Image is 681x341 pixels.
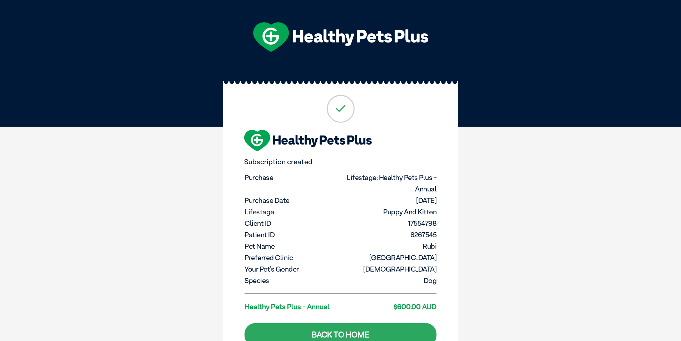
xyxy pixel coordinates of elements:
[341,301,437,312] dd: $600.00 AUD
[245,275,340,286] dt: Species
[245,240,340,252] dt: Pet Name
[341,195,437,206] dd: [DATE]
[245,263,340,275] dt: Your pet's gender
[245,218,340,229] dt: Client ID
[253,22,428,52] img: hpp-logo-landscape-green-white.png
[245,172,340,183] dt: Purchase
[245,206,340,218] dt: Lifestage
[341,172,437,195] dd: Lifestage: Healthy Pets Plus - Annual
[341,206,437,218] dd: Puppy and Kitten
[341,263,437,275] dd: [DEMOGRAPHIC_DATA]
[341,218,437,229] dd: 17554798
[341,252,437,263] dd: [GEOGRAPHIC_DATA]
[244,158,437,166] p: Subscription created
[245,195,340,206] dt: Purchase Date
[245,229,340,240] dt: Patient ID
[244,130,372,151] img: hpp-logo
[341,240,437,252] dd: Rubi
[341,275,437,286] dd: Dog
[341,229,437,240] dd: 8267545
[245,301,340,312] dt: Healthy Pets Plus - Annual
[245,252,340,263] dt: Preferred Clinic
